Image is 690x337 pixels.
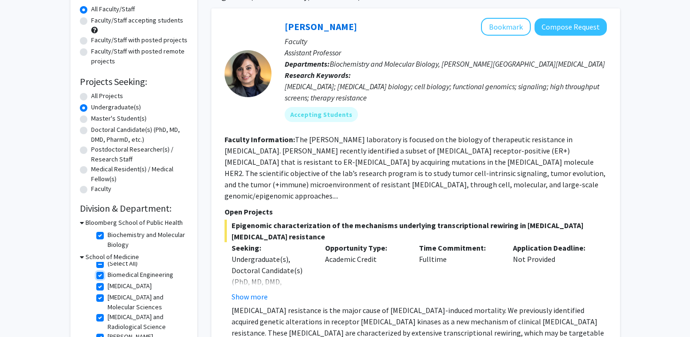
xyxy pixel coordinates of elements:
h2: Division & Department: [80,203,188,214]
label: Faculty/Staff accepting students [91,15,183,25]
label: (Select All) [108,259,138,268]
span: Epigenomic characterization of the mechanisms underlying transcriptional rewiring in [MEDICAL_DAT... [225,220,607,242]
p: Seeking: [232,242,311,253]
p: Opportunity Type: [325,242,405,253]
label: Faculty/Staff with posted projects [91,35,187,45]
label: Biochemistry and Molecular Biology [108,230,186,250]
label: Undergraduate(s) [91,102,141,112]
mat-chip: Accepting Students [285,107,358,122]
div: [MEDICAL_DATA]; [MEDICAL_DATA] biology; cell biology; functional genomics; signaling; high throug... [285,81,607,103]
label: Faculty [91,184,111,194]
label: Master's Student(s) [91,114,147,123]
label: All Projects [91,91,123,101]
h3: Bloomberg School of Public Health [85,218,183,228]
iframe: Chat [7,295,40,330]
div: Fulltime [412,242,506,302]
p: Assistant Professor [285,47,607,58]
p: Application Deadline: [513,242,593,253]
p: Open Projects [225,206,607,217]
p: Faculty [285,36,607,47]
b: Research Keywords: [285,70,351,80]
h3: School of Medicine [85,252,139,262]
a: [PERSON_NAME] [285,21,357,32]
label: Faculty/Staff with posted remote projects [91,46,188,66]
h2: Projects Seeking: [80,76,188,87]
label: [MEDICAL_DATA] and Molecular Sciences [108,292,186,312]
div: Not Provided [506,242,600,302]
label: Biomedical Engineering [108,270,173,280]
b: Faculty Information: [225,135,295,144]
button: Compose Request to Utthara Nayar [535,18,607,36]
div: Academic Credit [318,242,412,302]
label: Doctoral Candidate(s) (PhD, MD, DMD, PharmD, etc.) [91,125,188,145]
button: Show more [232,291,268,302]
span: Biochemistry and Molecular Biology, [PERSON_NAME][GEOGRAPHIC_DATA][MEDICAL_DATA] [330,59,605,69]
label: [MEDICAL_DATA] [108,281,152,291]
label: Postdoctoral Researcher(s) / Research Staff [91,145,188,164]
b: Departments: [285,59,330,69]
fg-read-more: The [PERSON_NAME] laboratory is focused on the biology of therapeutic resistance in [MEDICAL_DATA... [225,135,605,200]
button: Add Utthara Nayar to Bookmarks [481,18,531,36]
label: [MEDICAL_DATA] and Radiological Science [108,312,186,332]
label: All Faculty/Staff [91,4,135,14]
label: Medical Resident(s) / Medical Fellow(s) [91,164,188,184]
p: Time Commitment: [419,242,499,253]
